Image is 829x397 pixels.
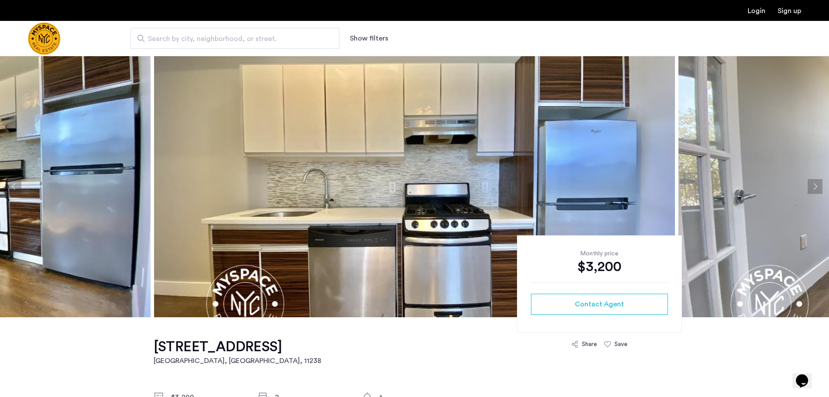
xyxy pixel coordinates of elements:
[154,338,321,356] h1: [STREET_ADDRESS]
[154,356,321,366] h2: [GEOGRAPHIC_DATA], [GEOGRAPHIC_DATA] , 11238
[582,340,597,349] div: Share
[28,22,60,55] a: Cazamio Logo
[131,28,339,49] input: Apartment Search
[148,34,315,44] span: Search by city, neighborhood, or street.
[575,299,624,309] span: Contact Agent
[614,340,628,349] div: Save
[154,338,321,366] a: [STREET_ADDRESS][GEOGRAPHIC_DATA], [GEOGRAPHIC_DATA], 11238
[28,22,60,55] img: logo
[792,362,820,388] iframe: chat widget
[350,33,388,44] button: Show or hide filters
[778,7,801,14] a: Registration
[7,179,21,194] button: Previous apartment
[808,179,822,194] button: Next apartment
[748,7,765,14] a: Login
[531,258,668,275] div: $3,200
[154,56,675,317] img: apartment
[531,249,668,258] div: Monthly price
[531,294,668,315] button: button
